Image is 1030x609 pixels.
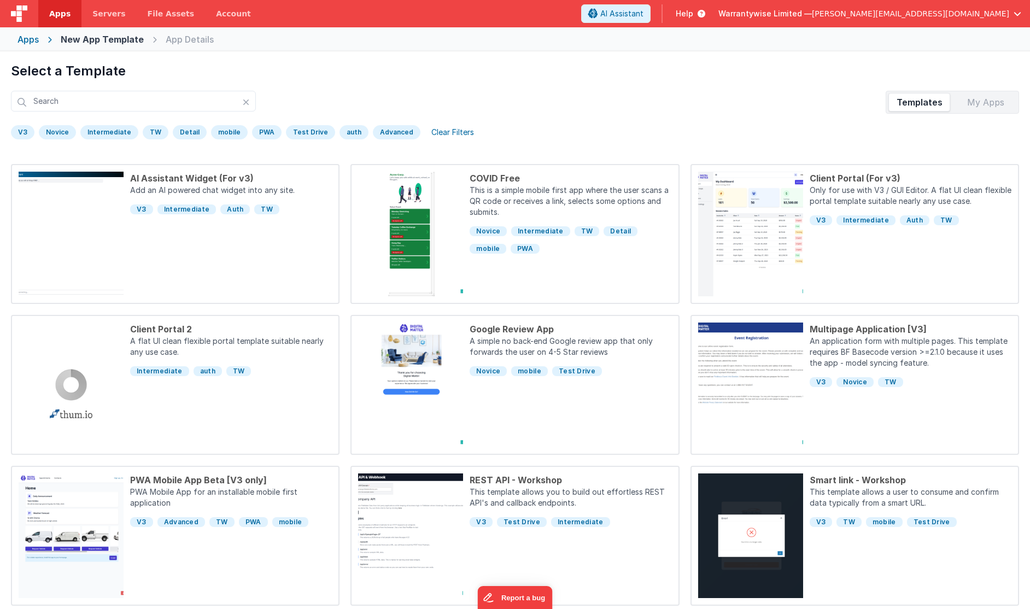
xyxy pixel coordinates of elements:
[373,125,420,139] div: Advanced
[934,215,959,225] span: TW
[209,517,235,527] span: TW
[11,62,1019,80] h1: Select a Template
[130,323,332,336] div: Client Portal 2
[425,125,481,140] div: Clear Filters
[718,8,1021,19] button: Warrantywise Limited — [PERSON_NAME][EMAIL_ADDRESS][DOMAIN_NAME]
[226,366,251,376] span: TW
[810,185,1011,209] p: Only for use with V3 / GUI Editor. A flat UI clean flexible portal template suitable nearly any u...
[211,125,248,139] div: mobile
[470,323,671,336] div: Google Review App
[130,473,332,487] div: PWA Mobile App Beta [V3 only]
[478,586,553,609] iframe: Marker.io feedback button
[157,204,216,214] span: Intermediate
[581,4,651,23] button: AI Assistant
[888,93,950,111] div: Templates
[604,226,637,236] span: Detail
[810,336,1011,371] p: An application form with multiple pages. This template requires BF Basecode version >=2.1.0 becau...
[812,8,1009,19] span: [PERSON_NAME][EMAIL_ADDRESS][DOMAIN_NAME]
[900,215,929,225] span: Auth
[239,517,268,527] span: PWA
[810,517,833,527] span: V3
[497,517,547,527] span: Test Drive
[80,125,138,139] div: Intermediate
[143,125,168,139] div: TW
[810,473,1011,487] div: Smart link - Workshop
[575,226,600,236] span: TW
[511,244,540,254] span: PWA
[166,33,214,46] div: App Details
[470,185,671,220] p: This is a simple mobile first app where the user scans a QR code or receives a link, selects some...
[511,226,570,236] span: Intermediate
[470,366,507,376] span: Novice
[130,185,332,198] p: Add an AI powered chat widget into any site.
[676,8,693,19] span: Help
[878,377,903,387] span: TW
[220,204,250,214] span: Auth
[11,125,34,139] div: V3
[61,33,144,46] div: New App Template
[551,517,610,527] span: Intermediate
[254,204,279,214] span: TW
[866,517,903,527] span: mobile
[470,172,671,185] div: COVID Free
[39,125,76,139] div: Novice
[810,172,1011,185] div: Client Portal (For v3)
[130,487,332,511] p: PWA Mobile App for an installable mobile first application
[470,517,493,527] span: V3
[11,91,256,112] input: Search
[272,517,309,527] span: mobile
[907,517,957,527] span: Test Drive
[810,377,833,387] span: V3
[130,366,189,376] span: Intermediate
[470,226,507,236] span: Novice
[157,517,205,527] span: Advanced
[92,8,125,19] span: Servers
[955,93,1016,111] div: My Apps
[340,125,368,139] div: auth
[810,487,1011,511] p: This template allows a user to consume and confirm data typically from a smart URL.
[810,215,833,225] span: V3
[511,366,548,376] span: mobile
[836,377,874,387] span: Novice
[130,517,153,527] span: V3
[470,473,671,487] div: REST API - Workshop
[836,517,862,527] span: TW
[718,8,812,19] span: Warrantywise Limited —
[252,125,282,139] div: PWA
[130,172,332,185] div: AI Assistant Widget (For v3)
[470,336,671,360] p: A simple no back-end Google review app that only forwards the user on 4-5 Star reviews
[130,336,332,360] p: A flat UI clean flexible portal template suitable nearly any use case.
[552,366,602,376] span: Test Drive
[17,33,39,46] div: Apps
[130,204,153,214] span: V3
[810,323,1011,336] div: Multipage Application [V3]
[600,8,643,19] span: AI Assistant
[194,366,222,376] span: auth
[470,487,671,511] p: This template allows you to build out effortless REST API's and callback endpoints.
[148,8,195,19] span: File Assets
[470,244,506,254] span: mobile
[49,8,71,19] span: Apps
[173,125,207,139] div: Detail
[836,215,896,225] span: Intermediate
[286,125,335,139] div: Test Drive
